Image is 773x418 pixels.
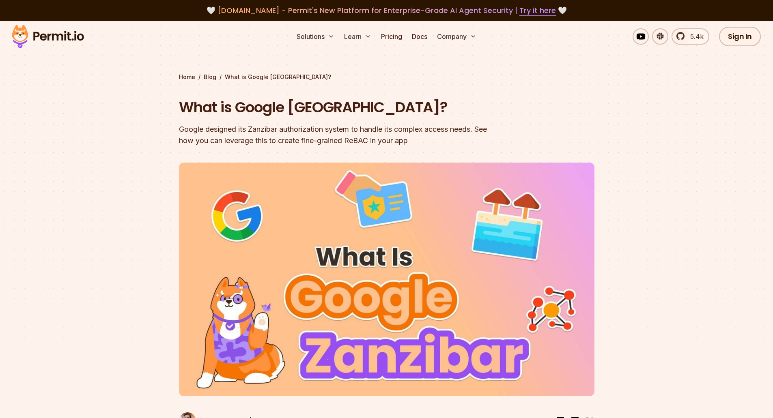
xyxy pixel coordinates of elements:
div: / / [179,73,594,81]
button: Company [434,28,480,45]
a: Sign In [719,27,761,46]
a: Home [179,73,195,81]
div: Google designed its Zanzibar authorization system to handle its complex access needs. See how you... [179,124,491,146]
h1: What is Google [GEOGRAPHIC_DATA]? [179,97,491,118]
img: Permit logo [8,23,88,50]
a: Try it here [519,5,556,16]
span: 5.4k [685,32,704,41]
a: Docs [409,28,431,45]
button: Solutions [293,28,338,45]
a: Blog [204,73,216,81]
a: 5.4k [672,28,709,45]
button: Learn [341,28,375,45]
span: [DOMAIN_NAME] - Permit's New Platform for Enterprise-Grade AI Agent Security | [217,5,556,15]
a: Pricing [378,28,405,45]
img: What is Google Zanzibar? [179,163,594,396]
div: 🤍 🤍 [19,5,754,16]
